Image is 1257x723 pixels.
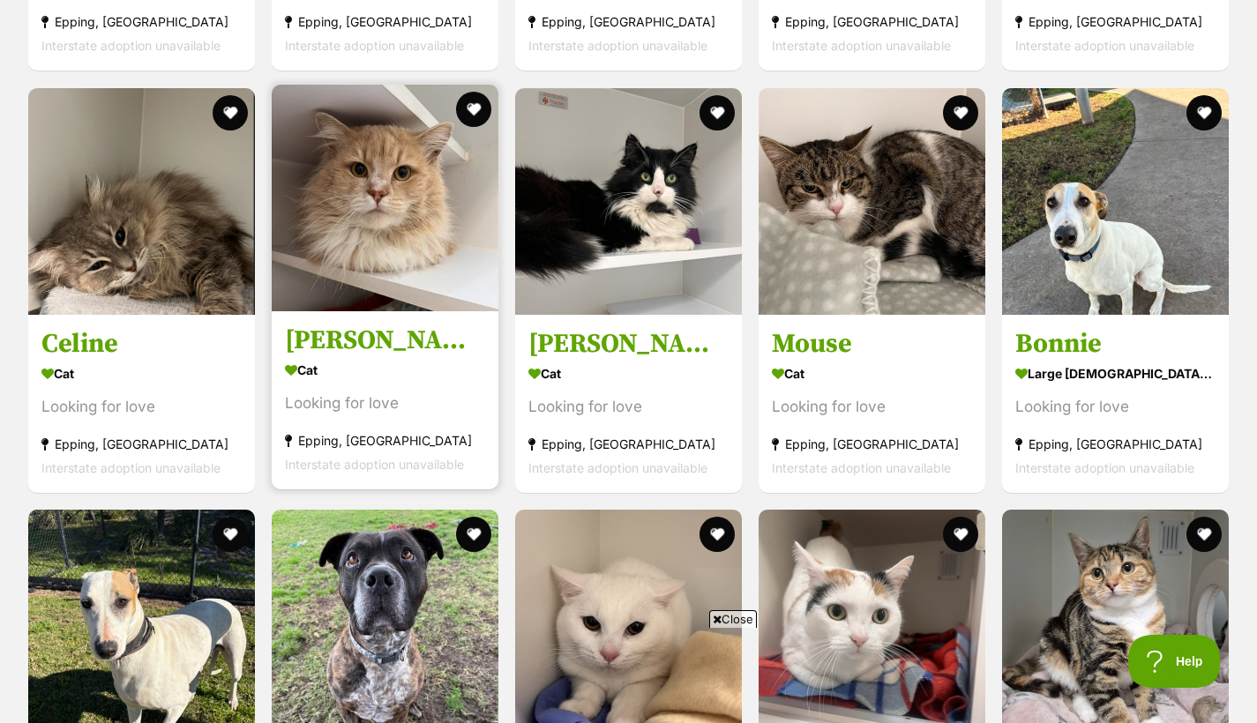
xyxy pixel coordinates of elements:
div: Epping, [GEOGRAPHIC_DATA] [772,11,972,34]
iframe: Help Scout Beacon - Open [1128,635,1222,688]
div: Looking for love [772,395,972,419]
div: Epping, [GEOGRAPHIC_DATA] [41,11,242,34]
span: Interstate adoption unavailable [1015,460,1194,475]
button: favourite [943,517,978,552]
div: Epping, [GEOGRAPHIC_DATA] [1015,432,1216,456]
img: Willy Wonka [272,85,498,311]
div: Cat [528,361,729,386]
div: Looking for love [1015,395,1216,419]
button: favourite [1186,95,1222,130]
img: Celine [28,88,255,315]
div: Cat [285,357,485,383]
button: favourite [700,517,735,552]
h3: [PERSON_NAME] [285,324,485,357]
button: favourite [456,92,491,127]
a: [PERSON_NAME] Cat Looking for love Epping, [GEOGRAPHIC_DATA] Interstate adoption unavailable favo... [515,314,742,493]
div: Looking for love [41,395,242,419]
div: Looking for love [285,391,485,415]
span: Interstate adoption unavailable [41,39,221,54]
div: Cat [41,361,242,386]
img: Lanigan [515,88,742,315]
div: Epping, [GEOGRAPHIC_DATA] [41,432,242,456]
a: Celine Cat Looking for love Epping, [GEOGRAPHIC_DATA] Interstate adoption unavailable favourite [28,314,255,493]
a: Mouse Cat Looking for love Epping, [GEOGRAPHIC_DATA] Interstate adoption unavailable favourite [759,314,985,493]
span: Interstate adoption unavailable [41,460,221,475]
button: favourite [213,95,248,130]
a: Bonnie large [DEMOGRAPHIC_DATA] Dog Looking for love Epping, [GEOGRAPHIC_DATA] Interstate adoptio... [1002,314,1229,493]
span: Interstate adoption unavailable [528,460,707,475]
div: large [DEMOGRAPHIC_DATA] Dog [1015,361,1216,386]
a: [PERSON_NAME] Cat Looking for love Epping, [GEOGRAPHIC_DATA] Interstate adoption unavailable favo... [272,310,498,489]
iframe: Advertisement [308,635,950,714]
span: Interstate adoption unavailable [1015,39,1194,54]
h3: Celine [41,327,242,361]
div: Cat [772,361,972,386]
h3: [PERSON_NAME] [528,327,729,361]
button: favourite [456,517,491,552]
button: favourite [700,95,735,130]
span: Interstate adoption unavailable [528,39,707,54]
img: Bonnie [1002,88,1229,315]
div: Epping, [GEOGRAPHIC_DATA] [528,432,729,456]
div: Epping, [GEOGRAPHIC_DATA] [528,11,729,34]
span: Close [709,610,757,628]
div: Epping, [GEOGRAPHIC_DATA] [1015,11,1216,34]
span: Interstate adoption unavailable [285,457,464,472]
button: favourite [1186,517,1222,552]
div: Epping, [GEOGRAPHIC_DATA] [285,11,485,34]
span: Interstate adoption unavailable [772,39,951,54]
span: Interstate adoption unavailable [285,39,464,54]
img: Mouse [759,88,985,315]
div: Epping, [GEOGRAPHIC_DATA] [772,432,972,456]
span: Interstate adoption unavailable [772,460,951,475]
h3: Bonnie [1015,327,1216,361]
div: Looking for love [528,395,729,419]
h3: Mouse [772,327,972,361]
div: Epping, [GEOGRAPHIC_DATA] [285,429,485,452]
button: favourite [213,517,248,552]
button: favourite [943,95,978,130]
